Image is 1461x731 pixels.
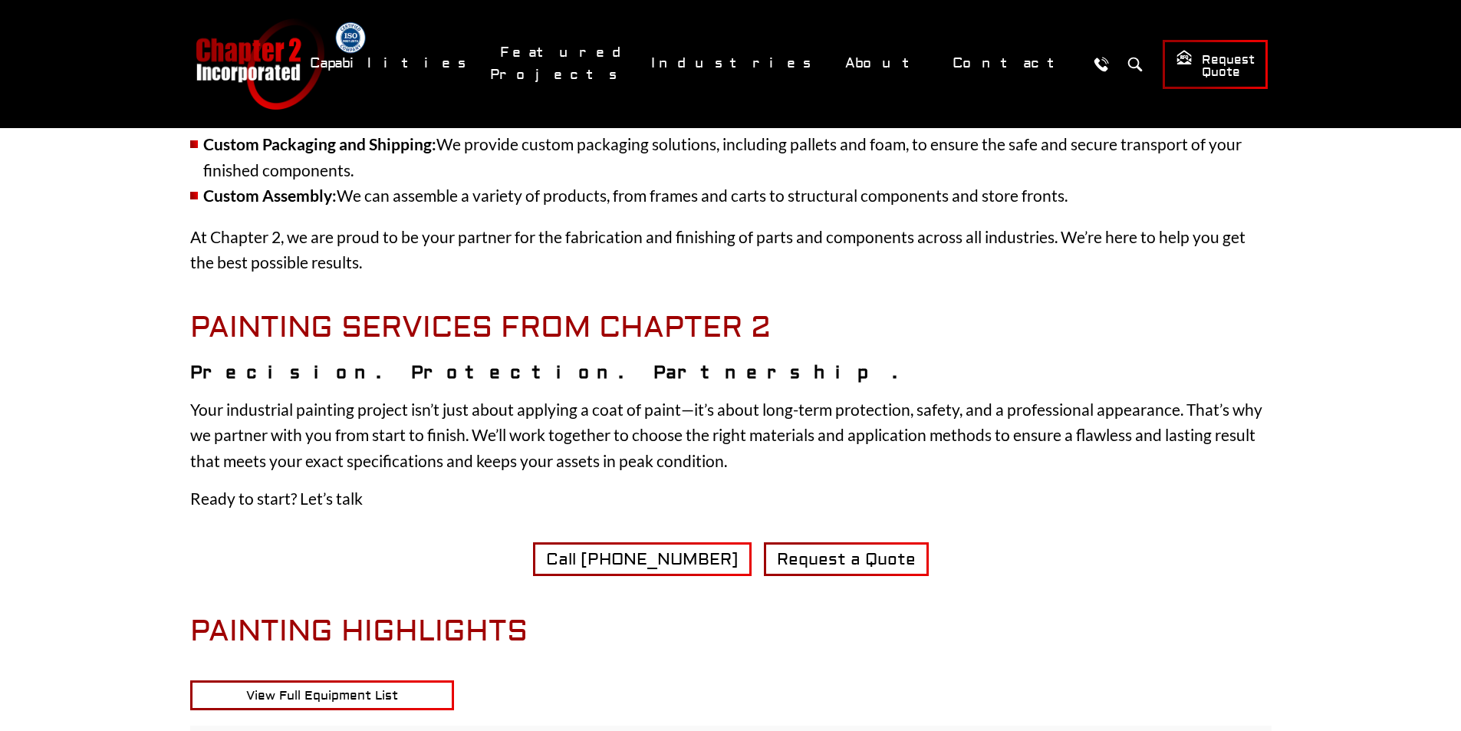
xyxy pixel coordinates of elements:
h2: Painting Services From Chapter 2 [190,311,1272,346]
a: Capabilities [300,47,482,80]
a: Call [PHONE_NUMBER] [533,542,752,576]
li: We provide custom packaging solutions, including pallets and foam, to ensure the safe and secure ... [190,131,1272,183]
a: View Full Equipment List [190,680,455,710]
a: Contact [943,47,1080,80]
span: Call [PHONE_NUMBER] [546,549,739,570]
span: Request a Quote [777,549,916,570]
button: Search [1121,50,1150,78]
p: Your industrial painting project isn’t just about applying a coat of paint—it’s about long-term p... [190,397,1272,474]
h3: Painting Highlights [190,614,1272,650]
a: Call Us [1088,50,1116,78]
a: Chapter 2 Incorporated [194,18,324,110]
span: Request Quote [1176,49,1255,81]
li: We can assemble a variety of products, from frames and carts to structural components and store f... [190,183,1272,209]
p: Ready to start? Let’s talk [190,486,1272,512]
a: About [835,47,935,80]
strong: Custom Assembly: [203,186,337,205]
a: Industries [641,47,828,80]
span: View Full Equipment List [246,688,398,703]
strong: Precision. Protection. Partnership. [190,361,910,384]
a: Request Quote [1163,40,1268,89]
p: At Chapter 2, we are proud to be your partner for the fabrication and finishing of parts and comp... [190,224,1272,275]
a: Request a Quote [764,542,929,576]
strong: Custom Packaging and Shipping: [203,134,436,153]
a: Featured Projects [490,36,633,91]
